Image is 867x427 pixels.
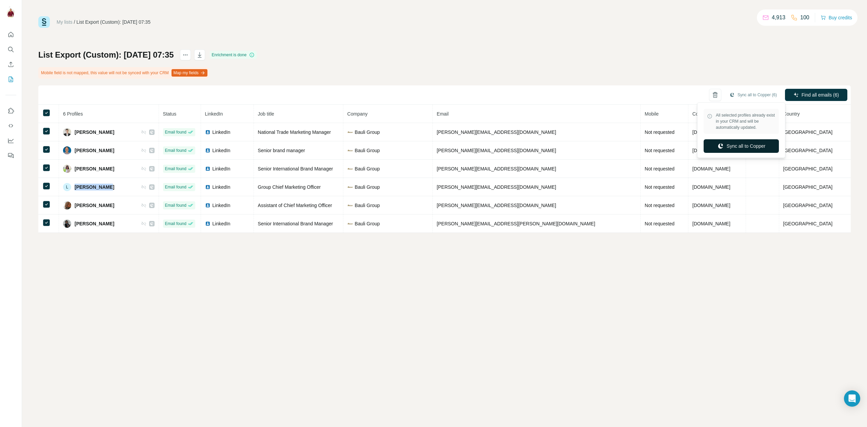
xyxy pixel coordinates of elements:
span: [GEOGRAPHIC_DATA] [783,184,833,190]
span: Not requested [645,203,674,208]
a: My lists [57,19,73,25]
img: Surfe Logo [38,16,50,28]
span: Bauli Group [355,184,380,190]
span: [DOMAIN_NAME] [692,203,730,208]
img: company-logo [347,184,353,190]
img: Avatar [63,165,71,173]
button: Feedback [5,149,16,162]
span: Find all emails (6) [802,91,839,98]
span: Country [783,111,800,117]
span: [PERSON_NAME] [75,202,114,209]
span: [DOMAIN_NAME] [692,184,730,190]
button: Buy credits [821,13,852,22]
div: Enrichment is done [210,51,257,59]
span: Bauli Group [355,165,380,172]
img: company-logo [347,166,353,171]
img: company-logo [347,148,353,153]
span: Not requested [645,166,674,171]
img: LinkedIn logo [205,184,210,190]
li: / [74,19,75,25]
span: [PERSON_NAME] [75,129,114,136]
span: [PERSON_NAME] [75,165,114,172]
span: [PERSON_NAME][EMAIL_ADDRESS][DOMAIN_NAME] [437,148,556,153]
span: LinkedIn [213,184,230,190]
span: Not requested [645,148,674,153]
span: [DOMAIN_NAME] [692,221,730,226]
span: [GEOGRAPHIC_DATA] [783,129,833,135]
span: 6 Profiles [63,111,83,117]
span: [GEOGRAPHIC_DATA] [783,148,833,153]
span: Not requested [645,184,674,190]
img: Avatar [63,201,71,209]
span: [PERSON_NAME][EMAIL_ADDRESS][DOMAIN_NAME] [437,166,556,171]
img: LinkedIn logo [205,203,210,208]
p: 4,913 [772,14,785,22]
span: LinkedIn [205,111,223,117]
span: Email found [165,202,186,208]
span: Senior International Brand Manager [258,166,333,171]
span: Email found [165,147,186,154]
span: Bauli Group [355,147,380,154]
span: [GEOGRAPHIC_DATA] [783,203,833,208]
button: Map my fields [172,69,207,77]
span: Email found [165,129,186,135]
span: National Trade Marketing Manager [258,129,331,135]
span: Company website [692,111,730,117]
img: company-logo [347,129,353,135]
p: 100 [800,14,809,22]
span: Job title [258,111,274,117]
button: Dashboard [5,135,16,147]
button: Find all emails (6) [785,89,847,101]
button: Use Surfe on LinkedIn [5,105,16,117]
button: Sync all to Copper (6) [725,90,782,100]
span: [DOMAIN_NAME] [692,166,730,171]
span: Email found [165,184,186,190]
span: [PERSON_NAME][EMAIL_ADDRESS][PERSON_NAME][DOMAIN_NAME] [437,221,596,226]
span: Status [163,111,177,117]
span: Group Chief Marketing Officer [258,184,321,190]
div: L [63,183,71,191]
button: actions [180,49,191,60]
button: Sync all to Copper [704,139,779,153]
img: LinkedIn logo [205,129,210,135]
button: Use Surfe API [5,120,16,132]
span: Bauli Group [355,129,380,136]
img: LinkedIn logo [205,221,210,226]
button: My lists [5,73,16,85]
span: [PERSON_NAME][EMAIL_ADDRESS][DOMAIN_NAME] [437,203,556,208]
img: Avatar [63,128,71,136]
span: Bauli Group [355,202,380,209]
span: Email [437,111,449,117]
img: company-logo [347,221,353,226]
span: Assistant of Chief Marketing Officer [258,203,332,208]
span: LinkedIn [213,165,230,172]
button: Enrich CSV [5,58,16,70]
div: Mobile field is not mapped, this value will not be synced with your CRM [38,67,209,79]
button: Search [5,43,16,56]
span: [PERSON_NAME] [75,220,114,227]
span: Company [347,111,368,117]
span: All selected profiles already exist in your CRM and will be automatically updated. [716,112,775,130]
span: LinkedIn [213,202,230,209]
span: Email found [165,221,186,227]
span: [DOMAIN_NAME] [692,148,730,153]
span: [PERSON_NAME][EMAIL_ADDRESS][DOMAIN_NAME] [437,129,556,135]
img: Avatar [63,220,71,228]
img: company-logo [347,203,353,208]
span: [GEOGRAPHIC_DATA] [783,166,833,171]
span: Mobile [645,111,659,117]
span: [DOMAIN_NAME] [692,129,730,135]
img: LinkedIn logo [205,166,210,171]
span: [PERSON_NAME] [75,184,114,190]
span: [GEOGRAPHIC_DATA] [783,221,833,226]
div: List Export (Custom): [DATE] 07:35 [77,19,150,25]
button: Quick start [5,28,16,41]
span: Email found [165,166,186,172]
span: LinkedIn [213,129,230,136]
span: Not requested [645,221,674,226]
img: Avatar [63,146,71,155]
span: Bauli Group [355,220,380,227]
h1: List Export (Custom): [DATE] 07:35 [38,49,174,60]
span: Senior International Brand Manager [258,221,333,226]
span: [PERSON_NAME][EMAIL_ADDRESS][DOMAIN_NAME] [437,184,556,190]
